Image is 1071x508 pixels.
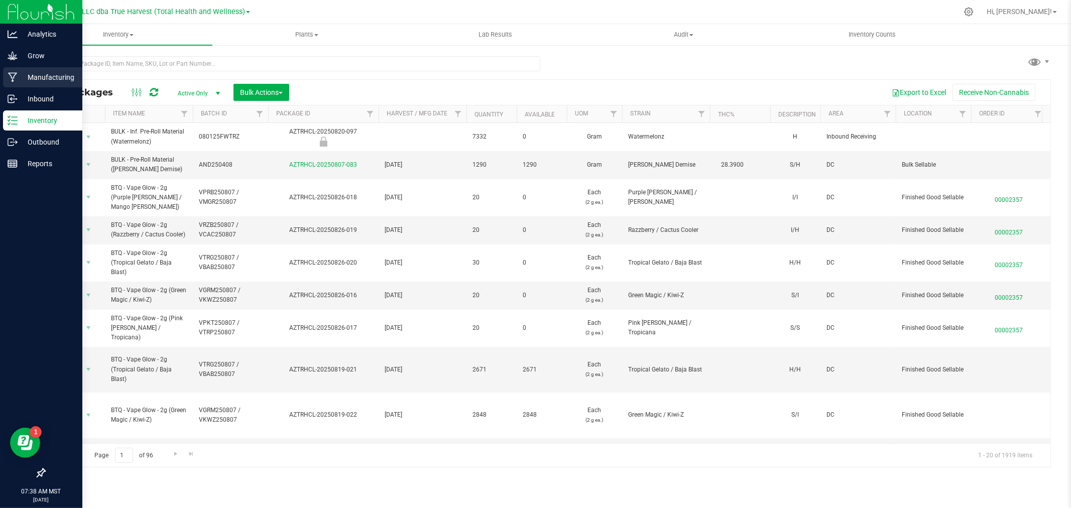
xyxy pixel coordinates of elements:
[29,8,245,16] span: DXR FINANCE 4 LLC dba True Harvest (Total Health and Wellness)
[82,408,95,422] span: select
[970,448,1040,463] span: 1 - 20 of 1919 items
[385,258,460,268] span: [DATE]
[385,365,460,374] span: [DATE]
[387,110,447,117] a: Harvest / Mfg Date
[826,365,890,374] span: DC
[523,258,561,268] span: 0
[474,111,503,118] a: Quantity
[885,84,953,101] button: Export to Excel
[589,24,778,45] a: Audit
[628,258,704,268] span: Tropical Gelato / Baja Blast
[82,223,95,237] span: select
[472,323,511,333] span: 20
[10,428,40,458] iframe: Resource center
[267,127,380,147] div: AZTRHCL-20250820-097
[879,105,896,122] a: Filter
[693,105,710,122] a: Filter
[977,190,1040,205] span: 00002357
[199,286,262,305] span: VGRM250807 / VKWZ250807
[8,29,18,39] inline-svg: Analytics
[977,288,1040,303] span: 00002357
[979,110,1005,117] a: Order ID
[8,115,18,125] inline-svg: Inventory
[267,225,380,235] div: AZTRHCL-20250826-019
[776,322,814,334] div: S/S
[472,258,511,268] span: 30
[290,161,358,168] a: AZTRHCL-20250807-083
[523,410,561,420] span: 2848
[213,30,400,39] span: Plants
[18,50,78,62] p: Grow
[24,30,212,39] span: Inventory
[590,30,777,39] span: Audit
[523,323,561,333] span: 0
[630,110,651,117] a: Strain
[628,160,704,170] span: [PERSON_NAME] Demise
[199,318,262,337] span: VPKT250807 / VTRP250807
[628,365,704,374] span: Tropical Gelato / Baja Blast
[212,24,401,45] a: Plants
[904,110,932,117] a: Location
[573,220,616,239] span: Each
[902,258,965,268] span: Finished Good Sellable
[199,160,262,170] span: AND250408
[111,127,187,146] span: BULK - Inf. Pre-Roll Material (Watermelonz)
[575,110,588,117] a: UOM
[573,160,616,170] span: Gram
[573,132,616,142] span: Gram
[573,188,616,207] span: Each
[902,193,965,202] span: Finished Good Sellable
[199,406,262,425] span: VGRM250807 / VKWZ250807
[82,130,95,144] span: select
[776,224,814,236] div: I/H
[267,410,380,420] div: AZTRHCL-20250819-022
[176,105,193,122] a: Filter
[267,193,380,202] div: AZTRHCL-20250826-018
[716,158,749,172] span: 28.3900
[267,137,380,147] div: Newly Received
[199,132,262,142] span: 080125FWTRZ
[606,105,622,122] a: Filter
[902,323,965,333] span: Finished Good Sellable
[267,258,380,268] div: AZTRHCL-20250826-020
[252,105,268,122] a: Filter
[362,105,379,122] a: Filter
[523,132,561,142] span: 0
[628,225,704,235] span: Razzberry / Cactus Cooler
[82,288,95,302] span: select
[902,225,965,235] span: Finished Good Sellable
[523,365,561,374] span: 2671
[111,314,187,343] span: BTQ - Vape Glow - 2g (Pink [PERSON_NAME] / Tropicana)
[8,94,18,104] inline-svg: Inbound
[267,365,380,374] div: AZTRHCL-20250819-021
[201,110,227,117] a: Batch ID
[977,223,1040,237] span: 00002357
[826,193,890,202] span: DC
[573,286,616,305] span: Each
[472,365,511,374] span: 2671
[525,111,555,118] a: Available
[472,291,511,300] span: 20
[276,110,310,117] a: Package ID
[18,28,78,40] p: Analytics
[168,448,183,461] a: Go to the next page
[240,88,283,96] span: Bulk Actions
[826,410,890,420] span: DC
[111,155,187,174] span: BULK - Pre-Roll Material ([PERSON_NAME] Demise)
[115,448,133,463] input: 1
[987,8,1052,16] span: Hi, [PERSON_NAME]!
[472,160,511,170] span: 1290
[44,56,540,71] input: Search Package ID, Item Name, SKU, Lot or Part Number...
[573,360,616,379] span: Each
[52,87,123,98] span: All Packages
[776,364,814,375] div: H/H
[776,257,814,269] div: H/H
[111,248,187,278] span: BTQ - Vape Glow - 2g (Tropical Gelato / Baja Blast)
[776,409,814,421] div: S/I
[628,132,704,142] span: Watermelonz
[111,220,187,239] span: BTQ - Vape Glow - 2g (Razzberry / Cactus Cooler)
[778,111,816,118] a: Description
[199,220,262,239] span: VRZB250807 / VCAC250807
[5,487,78,496] p: 07:38 AM MST
[573,263,616,272] p: (2 g ea.)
